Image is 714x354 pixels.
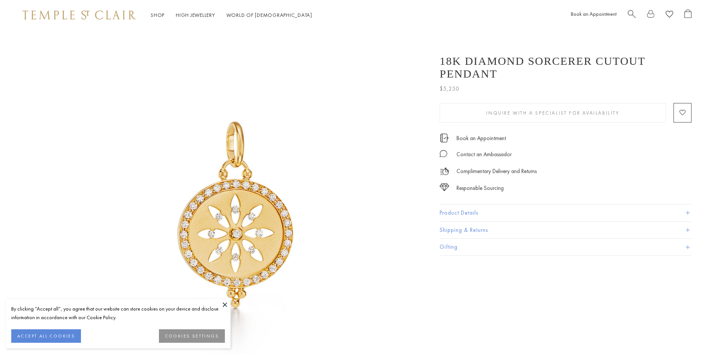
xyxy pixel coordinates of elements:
[457,134,506,142] a: Book an Appointment
[677,319,707,347] iframe: Gorgias live chat messenger
[440,55,692,80] h1: 18K Diamond Sorcerer Cutout Pendant
[440,167,449,176] img: icon_delivery.svg
[628,9,636,21] a: Search
[22,10,136,19] img: Temple St. Clair
[666,9,673,21] a: View Wishlist
[684,9,692,21] a: Open Shopping Bag
[440,184,449,191] img: icon_sourcing.svg
[457,184,504,193] div: Responsible Sourcing
[440,103,666,122] button: Inquire With A Specialist for Availability
[457,167,537,176] p: Complimentary Delivery and Returns
[440,205,692,221] button: Product Details
[457,150,512,159] div: Contact an Ambassador
[486,110,619,116] span: Inquire With A Specialist for Availability
[151,12,165,18] a: ShopShop
[440,150,447,157] img: MessageIcon-01_2.svg
[571,10,617,17] a: Book an Appointment
[151,10,312,20] nav: Main navigation
[11,305,225,322] div: By clicking “Accept all”, you agree that our website can store cookies on your device and disclos...
[440,239,692,255] button: Gifting
[11,329,81,343] button: ACCEPT ALL COOKIES
[176,12,215,18] a: High JewelleryHigh Jewellery
[440,84,460,94] span: $5,250
[440,134,449,142] img: icon_appointment.svg
[440,222,692,239] button: Shipping & Returns
[226,12,312,18] a: World of [DEMOGRAPHIC_DATA]World of [DEMOGRAPHIC_DATA]
[159,329,225,343] button: COOKIES SETTINGS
